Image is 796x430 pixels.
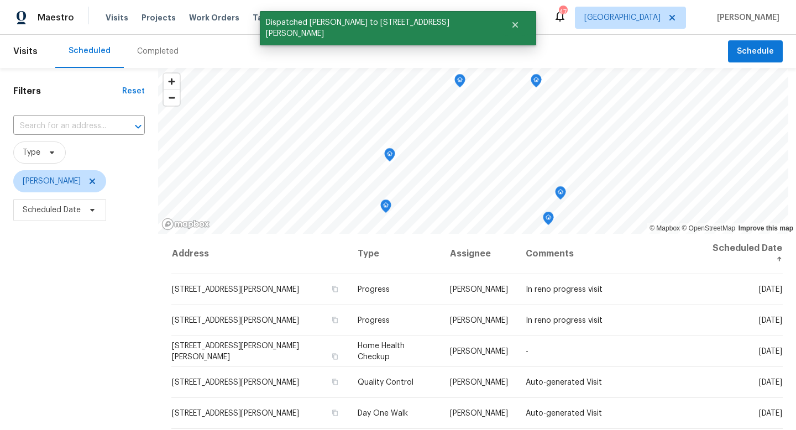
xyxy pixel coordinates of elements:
[450,348,508,355] span: [PERSON_NAME]
[450,286,508,293] span: [PERSON_NAME]
[260,11,497,45] span: Dispatched [PERSON_NAME] to [STREET_ADDRESS][PERSON_NAME]
[172,317,299,324] span: [STREET_ADDRESS][PERSON_NAME]
[13,86,122,97] h1: Filters
[130,119,146,134] button: Open
[142,12,176,23] span: Projects
[739,224,793,232] a: Improve this map
[759,348,782,355] span: [DATE]
[450,379,508,386] span: [PERSON_NAME]
[158,68,788,234] canvas: Map
[172,342,299,361] span: [STREET_ADDRESS][PERSON_NAME][PERSON_NAME]
[106,12,128,23] span: Visits
[526,348,528,355] span: -
[137,46,179,57] div: Completed
[700,234,783,274] th: Scheduled Date ↑
[189,12,239,23] span: Work Orders
[526,317,603,324] span: In reno progress visit
[358,317,390,324] span: Progress
[526,379,602,386] span: Auto-generated Visit
[172,379,299,386] span: [STREET_ADDRESS][PERSON_NAME]
[543,212,554,229] div: Map marker
[450,410,508,417] span: [PERSON_NAME]
[759,379,782,386] span: [DATE]
[584,12,661,23] span: [GEOGRAPHIC_DATA]
[517,234,700,274] th: Comments
[23,204,81,216] span: Scheduled Date
[454,74,465,91] div: Map marker
[172,410,299,417] span: [STREET_ADDRESS][PERSON_NAME]
[650,224,680,232] a: Mapbox
[531,74,542,91] div: Map marker
[759,410,782,417] span: [DATE]
[728,40,783,63] button: Schedule
[164,74,180,90] button: Zoom in
[450,317,508,324] span: [PERSON_NAME]
[330,352,340,361] button: Copy Address
[358,379,413,386] span: Quality Control
[713,12,779,23] span: [PERSON_NAME]
[69,45,111,56] div: Scheduled
[171,234,349,274] th: Address
[330,408,340,418] button: Copy Address
[358,342,405,361] span: Home Health Checkup
[759,317,782,324] span: [DATE]
[13,118,114,135] input: Search for an address...
[23,147,40,158] span: Type
[759,286,782,293] span: [DATE]
[358,410,408,417] span: Day One Walk
[737,45,774,59] span: Schedule
[555,186,566,203] div: Map marker
[164,90,180,106] button: Zoom out
[23,176,81,187] span: [PERSON_NAME]
[526,410,602,417] span: Auto-generated Visit
[497,14,533,36] button: Close
[330,315,340,325] button: Copy Address
[122,86,145,97] div: Reset
[559,7,567,18] div: 47
[13,39,38,64] span: Visits
[526,286,603,293] span: In reno progress visit
[172,286,299,293] span: [STREET_ADDRESS][PERSON_NAME]
[682,224,735,232] a: OpenStreetMap
[330,377,340,387] button: Copy Address
[161,218,210,230] a: Mapbox homepage
[441,234,517,274] th: Assignee
[38,12,74,23] span: Maestro
[253,14,276,22] span: Tasks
